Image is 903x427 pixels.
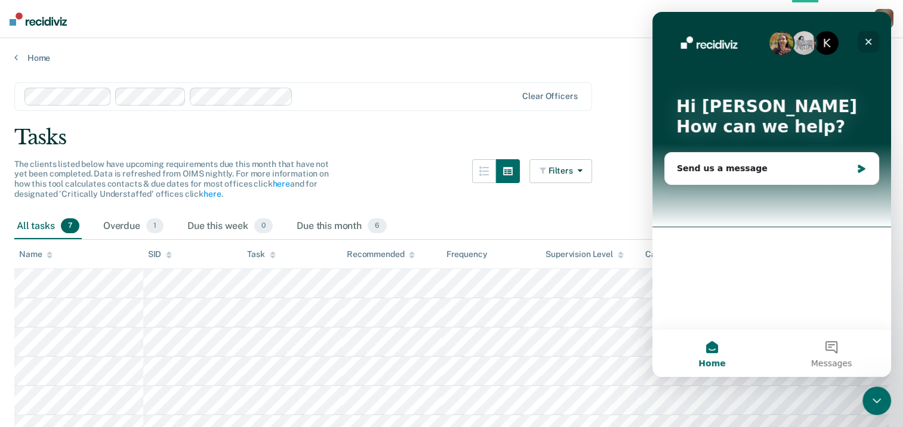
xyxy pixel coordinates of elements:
[862,386,891,415] iframe: Intercom live chat
[546,249,624,259] div: Supervision Level
[14,125,889,150] div: Tasks
[294,213,389,240] div: Due this month6
[645,249,695,259] div: Case Type
[14,213,82,240] div: All tasks7
[19,249,53,259] div: Name
[148,249,172,259] div: SID
[247,249,275,259] div: Task
[272,179,289,188] a: here
[14,52,889,63] a: Home
[14,159,329,199] span: The clients listed below have upcoming requirements due this month that have not yet been complet...
[522,91,577,101] div: Clear officers
[204,189,221,199] a: here
[61,218,79,234] span: 7
[446,249,488,259] div: Frequency
[874,9,893,28] div: C M
[146,218,164,234] span: 1
[874,9,893,28] button: CM
[347,249,415,259] div: Recommended
[529,159,593,183] button: Filters
[368,218,387,234] span: 6
[101,213,166,240] div: Overdue1
[652,12,891,377] iframe: Intercom live chat
[10,13,67,26] img: Recidiviz
[185,213,275,240] div: Due this week0
[254,218,273,234] span: 0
